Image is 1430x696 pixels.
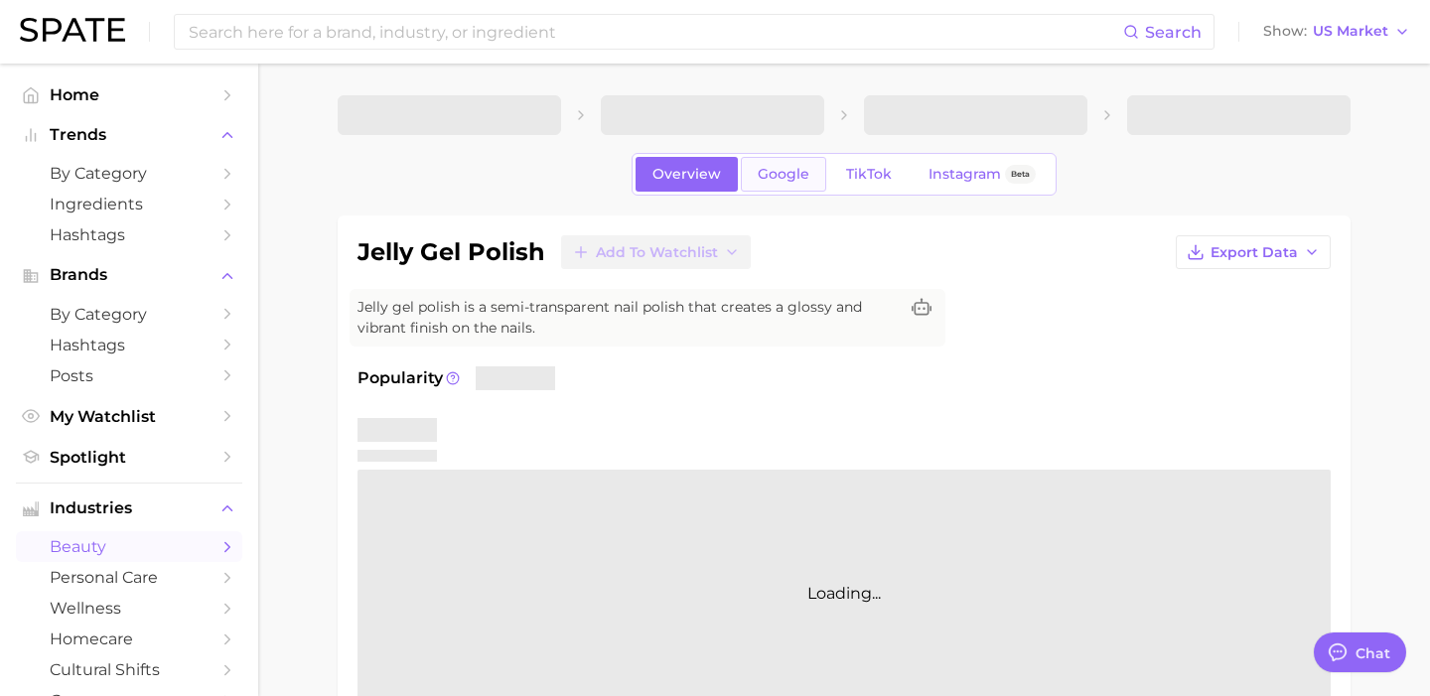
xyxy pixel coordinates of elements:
[50,448,209,467] span: Spotlight
[50,499,209,517] span: Industries
[16,120,242,150] button: Trends
[596,244,718,261] span: Add to Watchlist
[16,562,242,593] a: personal care
[758,166,809,183] span: Google
[50,305,209,324] span: by Category
[50,126,209,144] span: Trends
[50,629,209,648] span: homecare
[50,85,209,104] span: Home
[16,624,242,654] a: homecare
[912,157,1053,192] a: InstagramBeta
[741,157,826,192] a: Google
[50,195,209,213] span: Ingredients
[50,407,209,426] span: My Watchlist
[1263,26,1307,37] span: Show
[50,366,209,385] span: Posts
[50,599,209,618] span: wellness
[50,537,209,556] span: beauty
[357,297,898,339] span: Jelly gel polish is a semi-transparent nail polish that creates a glossy and vibrant finish on th...
[1211,244,1298,261] span: Export Data
[1313,26,1388,37] span: US Market
[16,330,242,360] a: Hashtags
[16,493,242,523] button: Industries
[187,15,1123,49] input: Search here for a brand, industry, or ingredient
[357,366,443,390] span: Popularity
[16,219,242,250] a: Hashtags
[16,79,242,110] a: Home
[50,164,209,183] span: by Category
[16,593,242,624] a: wellness
[16,189,242,219] a: Ingredients
[561,235,751,269] button: Add to Watchlist
[50,568,209,587] span: personal care
[1145,23,1202,42] span: Search
[50,336,209,354] span: Hashtags
[50,660,209,679] span: cultural shifts
[357,240,545,264] h1: jelly gel polish
[50,225,209,244] span: Hashtags
[20,18,125,42] img: SPATE
[829,157,909,192] a: TikTok
[16,299,242,330] a: by Category
[1011,166,1030,183] span: Beta
[1258,19,1415,45] button: ShowUS Market
[846,166,892,183] span: TikTok
[636,157,738,192] a: Overview
[16,442,242,473] a: Spotlight
[16,401,242,432] a: My Watchlist
[16,654,242,685] a: cultural shifts
[1176,235,1331,269] button: Export Data
[16,531,242,562] a: beauty
[652,166,721,183] span: Overview
[50,266,209,284] span: Brands
[16,360,242,391] a: Posts
[929,166,1001,183] span: Instagram
[16,260,242,290] button: Brands
[16,158,242,189] a: by Category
